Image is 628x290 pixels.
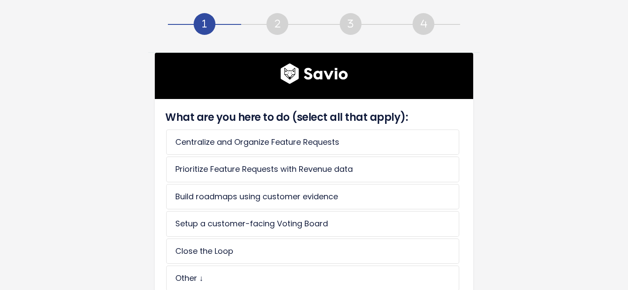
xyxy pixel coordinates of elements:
img: logo600x187.a314fd40982d.png [280,63,348,84]
li: Prioritize Feature Requests with Revenue data [166,157,459,182]
li: Setup a customer-facing Voting Board [166,211,459,236]
li: Centralize and Organize Feature Requests [166,130,459,155]
li: Build roadmaps using customer evidence [166,184,459,209]
li: Close the Loop [166,239,459,264]
h4: What are you here to do (select all that apply): [165,109,458,125]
